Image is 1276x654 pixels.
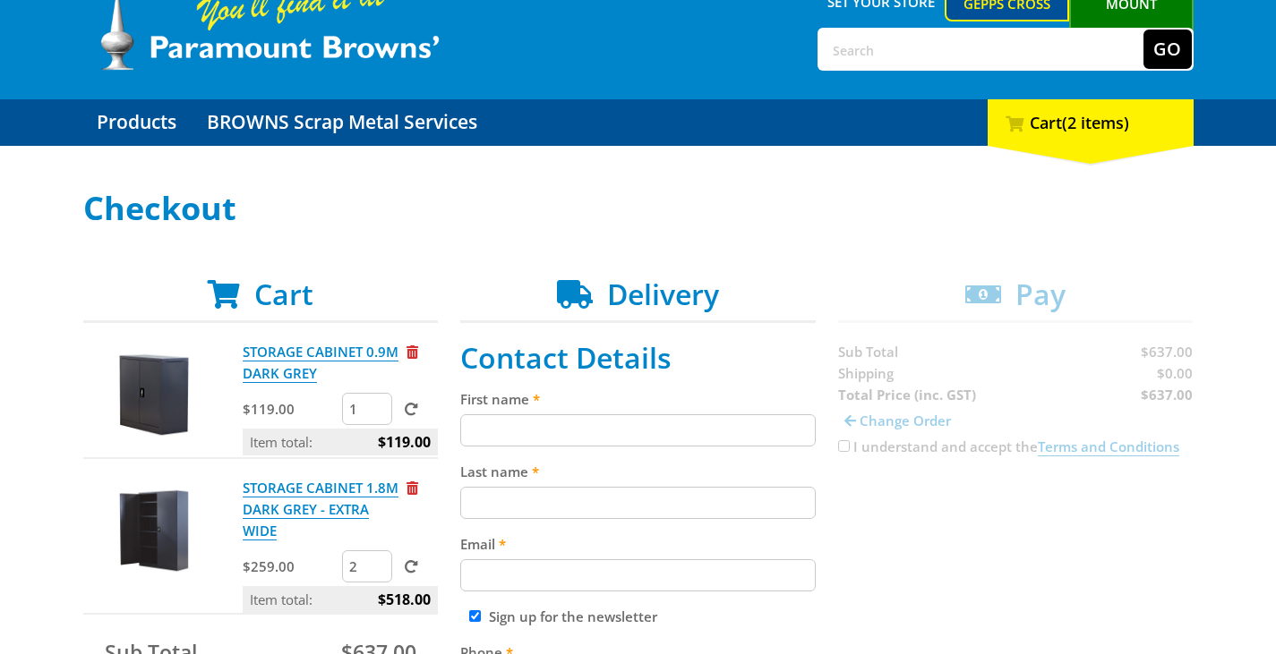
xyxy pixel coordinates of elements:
[460,461,816,482] label: Last name
[378,586,431,613] span: $518.00
[407,343,418,361] a: Remove from cart
[83,99,190,146] a: Go to the Products page
[460,487,816,519] input: Please enter your last name.
[1143,30,1192,69] button: Go
[378,429,431,455] span: $119.00
[243,343,398,383] a: STORAGE CABINET 0.9M DARK GREY
[460,388,816,410] label: First name
[607,275,719,313] span: Delivery
[460,559,816,591] input: Please enter your email address.
[460,341,816,375] h2: Contact Details
[243,398,338,420] p: $119.00
[193,99,491,146] a: Go to the BROWNS Scrap Metal Services page
[243,556,338,577] p: $259.00
[243,429,438,455] p: Item total:
[243,479,398,540] a: STORAGE CABINET 1.8M DARK GREY - EXTRA WIDE
[83,191,1194,226] h1: Checkout
[460,533,816,555] label: Email
[100,477,208,584] img: STORAGE CABINET 1.8M DARK GREY - EXTRA WIDE
[988,99,1194,146] div: Cart
[100,341,208,448] img: STORAGE CABINET 0.9M DARK GREY
[460,414,816,446] input: Please enter your first name.
[407,479,418,497] a: Remove from cart
[254,275,313,313] span: Cart
[243,586,438,613] p: Item total:
[819,30,1143,69] input: Search
[1062,112,1129,133] span: (2 items)
[489,607,657,625] label: Sign up for the newsletter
